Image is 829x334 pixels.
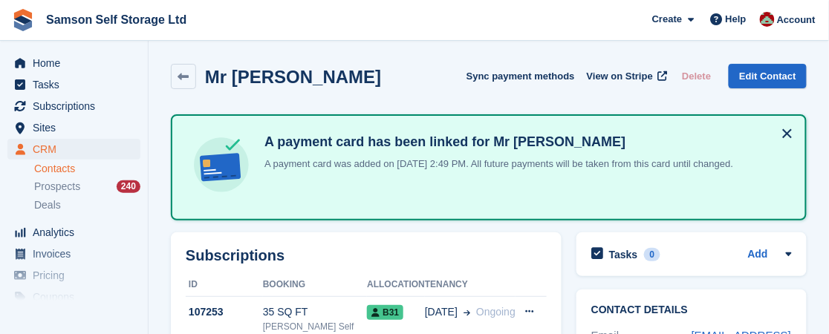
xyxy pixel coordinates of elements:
[33,222,122,243] span: Analytics
[34,198,61,212] span: Deals
[263,304,367,320] div: 35 SQ FT
[34,179,140,194] a: Prospects 240
[34,162,140,176] a: Contacts
[33,139,122,160] span: CRM
[33,74,122,95] span: Tasks
[12,9,34,31] img: stora-icon-8386f47178a22dfd0bd8f6a31ec36ba5ce8667c1dd55bd0f319d3a0aa187defe.svg
[33,53,122,73] span: Home
[7,139,140,160] a: menu
[748,246,768,263] a: Add
[34,180,80,194] span: Prospects
[652,12,682,27] span: Create
[609,248,638,261] h2: Tasks
[33,117,122,138] span: Sites
[7,96,140,117] a: menu
[33,243,122,264] span: Invoices
[7,286,140,307] a: menu
[676,64,717,88] button: Delete
[777,13,816,27] span: Account
[7,222,140,243] a: menu
[7,117,140,138] a: menu
[466,64,575,88] button: Sync payment methods
[591,304,792,316] h2: Contact Details
[186,304,263,320] div: 107253
[33,286,122,307] span: Coupons
[7,243,140,264] a: menu
[581,64,671,88] a: View on Stripe
[259,157,733,171] p: A payment card was added on [DATE] 2:49 PM. All future payments will be taken from this card unti...
[726,12,747,27] span: Help
[33,265,122,286] span: Pricing
[476,306,516,318] span: Ongoing
[33,96,122,117] span: Subscriptions
[186,273,263,297] th: ID
[7,74,140,95] a: menu
[367,305,403,320] span: B31
[263,273,367,297] th: Booking
[760,12,775,27] img: Ian
[644,248,661,261] div: 0
[7,53,140,73] a: menu
[367,273,425,297] th: Allocation
[425,273,516,297] th: Tenancy
[117,180,140,193] div: 240
[186,247,547,264] h2: Subscriptions
[205,67,381,87] h2: Mr [PERSON_NAME]
[425,304,458,320] span: [DATE]
[7,265,140,286] a: menu
[587,69,653,84] span: View on Stripe
[259,134,733,151] h4: A payment card has been linked for Mr [PERSON_NAME]
[729,64,807,88] a: Edit Contact
[34,197,140,213] a: Deals
[190,134,253,196] img: card-linked-ebf98d0992dc2aeb22e95c0e3c79077019eb2392cfd83c6a337811c24bc77127.svg
[40,7,192,32] a: Samson Self Storage Ltd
